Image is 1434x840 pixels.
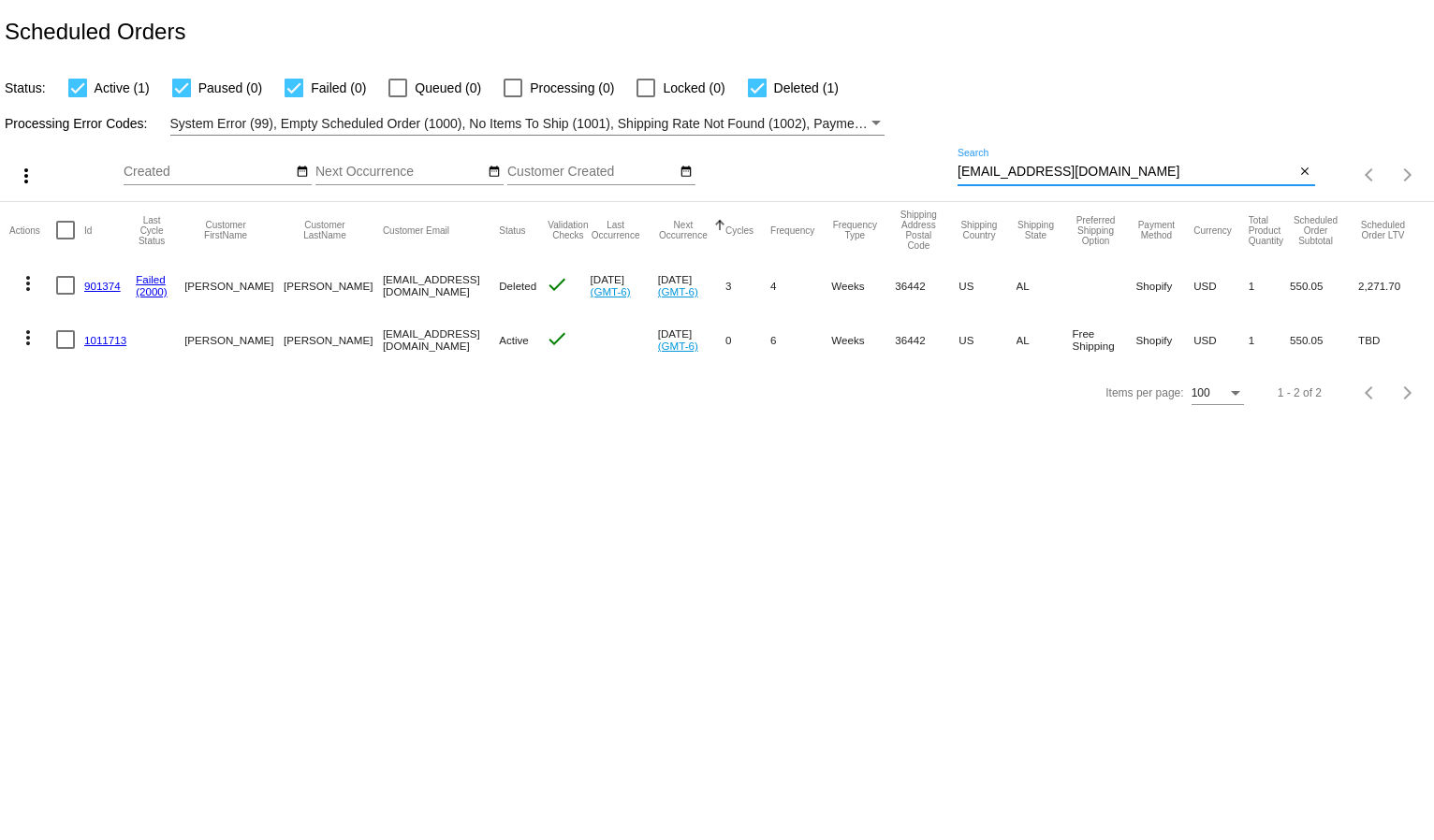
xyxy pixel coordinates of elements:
input: Created [124,165,292,180]
a: 901374 [84,280,121,292]
a: (GMT-6) [658,285,698,297]
button: Change sorting for Status [499,224,525,236]
mat-cell: 1 [1249,258,1290,312]
mat-header-cell: Total Product Quantity [1249,202,1290,258]
button: Next page [1389,156,1427,194]
button: Change sorting for CustomerEmail [383,224,449,236]
mat-cell: AL [1017,258,1073,312]
mat-cell: 1 [1249,312,1290,367]
button: Change sorting for LastProcessingCycleId [136,215,168,246]
span: Processing Error Codes: [5,116,148,131]
span: 100 [1192,386,1210,399]
mat-cell: 3 [725,258,770,312]
mat-cell: [PERSON_NAME] [284,312,383,367]
mat-cell: AL [1017,312,1073,367]
mat-cell: [DATE] [658,258,725,312]
span: Active [499,334,529,346]
a: (2000) [136,285,168,297]
mat-cell: [PERSON_NAME] [284,258,383,312]
mat-cell: USD [1193,258,1249,312]
mat-select: Items per page: [1192,387,1244,400]
mat-cell: [EMAIL_ADDRESS][DOMAIN_NAME] [383,312,499,367]
mat-icon: more_vert [17,326,39,349]
mat-cell: Free Shipping [1072,312,1135,367]
button: Previous page [1352,374,1389,412]
mat-cell: US [958,258,1016,312]
mat-header-cell: Actions [9,202,56,258]
div: 1 - 2 of 2 [1278,386,1322,399]
mat-cell: 36442 [895,258,958,312]
mat-cell: 2,271.70 [1358,258,1425,312]
mat-cell: Weeks [831,258,895,312]
button: Change sorting for LifetimeValue [1358,220,1408,240]
button: Change sorting for CustomerFirstName [184,220,267,240]
span: Status: [5,80,46,95]
mat-header-cell: Validation Checks [546,202,590,258]
button: Change sorting for Id [84,224,92,236]
mat-icon: check [546,327,568,350]
button: Change sorting for CurrencyIso [1193,224,1232,236]
button: Change sorting for PreferredShippingOption [1072,215,1119,246]
button: Change sorting for Subtotal [1290,215,1341,246]
mat-icon: close [1298,165,1311,180]
span: Locked (0) [663,77,724,99]
span: Active (1) [95,77,150,99]
mat-cell: Shopify [1136,312,1194,367]
mat-icon: check [546,273,568,296]
mat-cell: US [958,312,1016,367]
span: Deleted (1) [774,77,839,99]
mat-cell: [DATE] [658,312,725,367]
button: Clear [1295,163,1315,182]
span: Processing (0) [530,77,614,99]
button: Next page [1389,374,1427,412]
mat-cell: [PERSON_NAME] [184,258,284,312]
div: Items per page: [1105,386,1183,399]
button: Change sorting for Cycles [725,224,754,236]
mat-cell: 550.05 [1290,312,1358,367]
mat-cell: [EMAIL_ADDRESS][DOMAIN_NAME] [383,258,499,312]
input: Next Occurrence [315,165,484,180]
mat-cell: 0 [725,312,770,367]
button: Change sorting for ShippingPostcode [895,210,942,251]
button: Previous page [1352,156,1389,194]
button: Change sorting for NextOccurrenceUtc [658,220,709,240]
button: Change sorting for Frequency [770,224,814,236]
button: Change sorting for LastOccurrenceUtc [591,220,641,240]
span: Paused (0) [198,77,262,99]
button: Change sorting for CustomerLastName [284,220,366,240]
mat-cell: USD [1193,312,1249,367]
mat-icon: date_range [296,165,309,180]
mat-icon: more_vert [17,272,39,295]
span: Failed (0) [311,77,366,99]
mat-cell: 6 [770,312,831,367]
button: Change sorting for FrequencyType [831,220,878,240]
a: 1011713 [84,334,126,346]
mat-select: Filter by Processing Error Codes [170,112,885,136]
mat-cell: 4 [770,258,831,312]
mat-cell: [PERSON_NAME] [184,312,284,367]
mat-cell: [DATE] [591,258,658,312]
mat-icon: more_vert [15,165,37,187]
span: Deleted [499,280,536,292]
button: Change sorting for ShippingState [1017,220,1056,240]
a: (GMT-6) [591,285,631,297]
mat-cell: 550.05 [1290,258,1358,312]
button: Change sorting for ShippingCountry [958,220,999,240]
mat-cell: 36442 [895,312,958,367]
mat-icon: date_range [680,165,693,180]
mat-cell: TBD [1358,312,1425,367]
h2: Scheduled Orders [5,19,185,45]
mat-icon: date_range [488,165,501,180]
a: Failed [136,273,166,285]
input: Search [958,165,1295,180]
a: (GMT-6) [658,340,698,352]
mat-cell: Weeks [831,312,895,367]
button: Change sorting for PaymentMethod.Type [1136,220,1178,240]
span: Queued (0) [415,77,481,99]
mat-cell: Shopify [1136,258,1194,312]
input: Customer Created [507,165,676,180]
